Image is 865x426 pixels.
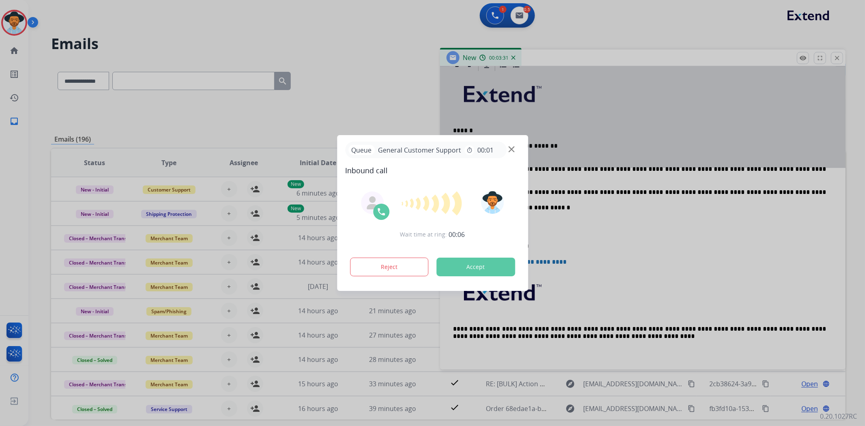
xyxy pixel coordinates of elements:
[400,230,447,239] span: Wait time at ring:
[366,196,379,209] img: agent-avatar
[376,207,386,217] img: call-icon
[449,230,465,239] span: 00:06
[820,411,857,421] p: 0.20.1027RC
[348,145,375,155] p: Queue
[477,145,494,155] span: 00:01
[375,145,464,155] span: General Customer Support
[481,191,504,214] img: avatar
[466,147,472,153] mat-icon: timer
[345,165,520,176] span: Inbound call
[436,258,515,276] button: Accept
[509,146,515,153] img: close-button
[350,258,429,276] button: Reject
